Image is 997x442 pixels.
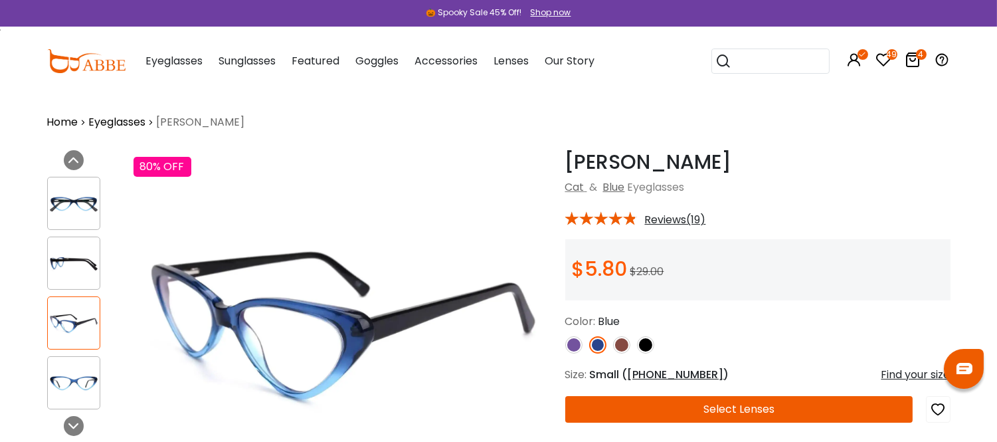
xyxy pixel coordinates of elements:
span: Lenses [494,53,529,68]
div: 🎃 Spooky Sale 45% Off! [426,7,522,19]
span: Our Story [545,53,594,68]
img: Hannah Blue Acetate Eyeglasses , SpringHinges , UniversalBridgeFit Frames from ABBE Glasses [48,191,100,217]
span: Eyeglasses [628,179,685,195]
span: Accessories [414,53,478,68]
a: Shop now [524,7,571,18]
a: Eyeglasses [89,114,146,130]
span: Color: [565,314,596,329]
span: $5.80 [572,255,628,283]
i: 49 [887,49,897,60]
span: Reviews(19) [645,214,706,226]
span: Blue [598,314,620,329]
img: Hannah Blue Acetate Eyeglasses , SpringHinges , UniversalBridgeFit Frames from ABBE Glasses [48,251,100,276]
span: Size: [565,367,587,382]
span: Featured [292,53,339,68]
img: Hannah Blue Acetate Eyeglasses , SpringHinges , UniversalBridgeFit Frames from ABBE Glasses [48,310,100,336]
img: chat [956,363,972,374]
span: & [587,179,600,195]
img: abbeglasses.com [47,49,126,73]
span: Eyeglasses [145,53,203,68]
img: Hannah Blue Acetate Eyeglasses , SpringHinges , UniversalBridgeFit Frames from ABBE Glasses [48,370,100,396]
h1: [PERSON_NAME] [565,150,951,174]
div: Shop now [531,7,571,19]
a: 4 [905,55,921,70]
span: $29.00 [630,264,664,279]
div: 80% OFF [134,157,191,177]
i: 4 [916,49,927,60]
a: Blue [603,179,625,195]
span: Sunglasses [219,53,276,68]
div: Find your size [881,367,951,383]
a: Cat [565,179,585,195]
span: [PHONE_NUMBER] [628,367,724,382]
span: Small ( ) [590,367,729,382]
a: Home [47,114,78,130]
span: Goggles [355,53,399,68]
span: [PERSON_NAME] [157,114,245,130]
a: 49 [876,55,892,70]
button: Select Lenses [565,396,913,423]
